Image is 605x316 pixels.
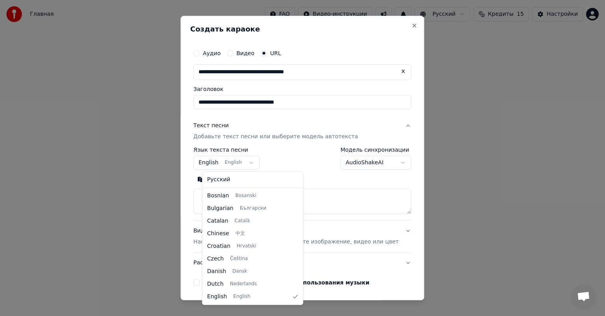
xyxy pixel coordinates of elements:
[207,280,224,288] span: Dutch
[207,268,226,275] span: Danish
[236,230,245,237] span: 中文
[207,192,229,200] span: Bosnian
[233,294,250,300] span: English
[207,242,230,250] span: Croatian
[207,255,224,263] span: Czech
[240,205,266,212] span: Български
[207,204,234,212] span: Bulgarian
[232,268,247,275] span: Dansk
[207,293,227,301] span: English
[207,230,229,238] span: Chinese
[230,281,257,287] span: Nederlands
[230,256,248,262] span: Čeština
[235,193,256,199] span: Bosanski
[207,176,230,184] span: Русский
[207,217,228,225] span: Catalan
[235,218,250,224] span: Català
[237,243,256,249] span: Hrvatski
